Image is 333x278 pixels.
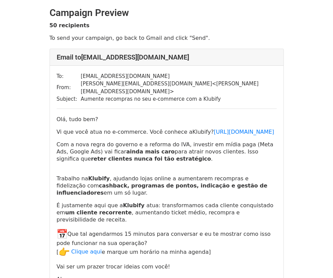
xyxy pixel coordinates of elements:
[57,53,277,61] h4: Email to [EMAIL_ADDRESS][DOMAIN_NAME]
[57,116,277,123] p: Olá, tudo bem?
[57,229,277,258] p: Que tal agendarmos 15 minutos para conversar e eu te mostrar como isso pode funcionar na sua oper...
[50,7,284,19] h2: Campaign Preview
[88,175,110,182] span: Klubify
[214,129,274,135] a: [URL][DOMAIN_NAME]
[71,248,102,255] a: Clique aqui
[81,72,277,80] td: [EMAIL_ADDRESS][DOMAIN_NAME]
[57,80,81,95] td: From:
[57,141,277,162] p: Com a nova regra do governo e a reforma do IVA, investir em mídia paga (Meta Ads, Google Ads) vai...
[57,263,277,270] p: Vai ser um prazer trocar ideias com você!
[57,128,277,135] p: Vi que você atua no e-commerce. Você conhece a ?
[57,72,81,80] td: To:
[81,80,277,95] td: [PERSON_NAME][EMAIL_ADDRESS][DOMAIN_NAME] < [PERSON_NAME][EMAIL_ADDRESS][DOMAIN_NAME] >
[57,202,277,223] p: É justamente aqui que a atua: transformamos cada cliente conquistado em , aumentando ticket médio...
[81,95,277,103] td: Aumente recompras no seu e-commerce com a Klubify
[50,22,90,29] strong: 50 recipients
[123,202,145,209] span: Klubify
[57,182,267,196] strong: cashback, programas de pontos, indicação e gestão de influenciadores
[192,129,211,135] span: Klubify
[57,168,277,196] p: Trabalho na , ajudando lojas online a aumentarem recompras e fidelização com em um só lugar.
[57,229,68,240] img: 📅
[59,247,70,258] img: 👉
[50,34,284,42] p: To send your campaign, go back to Gmail and click "Send".
[91,156,211,162] strong: reter clientes nunca foi tão estratégico
[65,209,132,216] strong: um cliente recorrente
[57,95,81,103] td: Subject:
[126,148,175,155] strong: ainda mais caro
